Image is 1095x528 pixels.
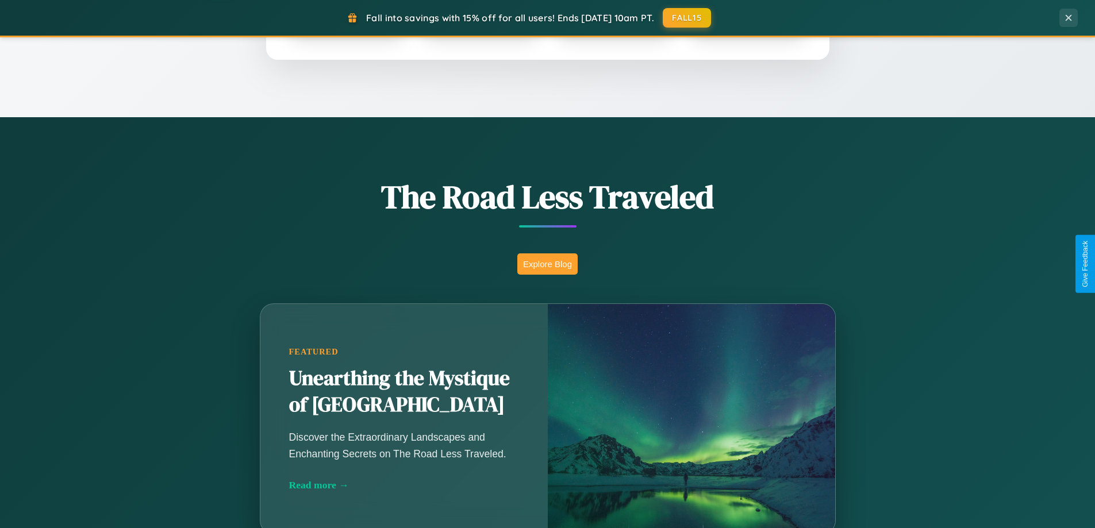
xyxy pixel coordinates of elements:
span: Fall into savings with 15% off for all users! Ends [DATE] 10am PT. [366,12,654,24]
button: FALL15 [663,8,711,28]
h2: Unearthing the Mystique of [GEOGRAPHIC_DATA] [289,365,519,418]
div: Featured [289,347,519,357]
div: Give Feedback [1081,241,1089,287]
button: Explore Blog [517,253,578,275]
div: Read more → [289,479,519,491]
p: Discover the Extraordinary Landscapes and Enchanting Secrets on The Road Less Traveled. [289,429,519,461]
h1: The Road Less Traveled [203,175,893,219]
